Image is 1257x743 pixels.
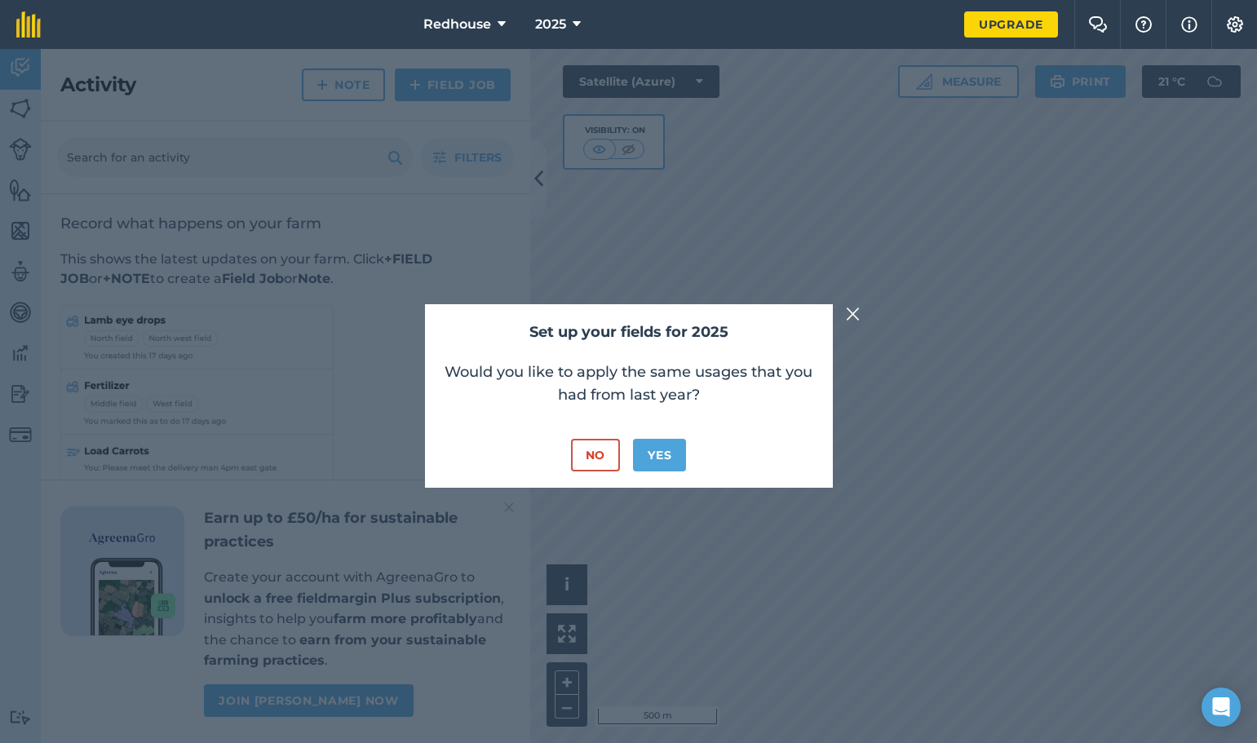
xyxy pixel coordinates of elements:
[1225,16,1245,33] img: A cog icon
[441,321,817,344] h2: Set up your fields for 2025
[423,15,491,34] span: Redhouse
[441,360,817,406] p: Would you like to apply the same usages that you had from last year?
[535,15,566,34] span: 2025
[1202,688,1241,727] div: Open Intercom Messenger
[1134,16,1153,33] img: A question mark icon
[571,439,620,471] button: No
[846,304,861,324] img: svg+xml;base64,PHN2ZyB4bWxucz0iaHR0cDovL3d3dy53My5vcmcvMjAwMC9zdmciIHdpZHRoPSIyMiIgaGVpZ2h0PSIzMC...
[16,11,41,38] img: fieldmargin Logo
[1088,16,1108,33] img: Two speech bubbles overlapping with the left bubble in the forefront
[633,439,686,471] button: Yes
[964,11,1058,38] a: Upgrade
[1181,15,1197,34] img: svg+xml;base64,PHN2ZyB4bWxucz0iaHR0cDovL3d3dy53My5vcmcvMjAwMC9zdmciIHdpZHRoPSIxNyIgaGVpZ2h0PSIxNy...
